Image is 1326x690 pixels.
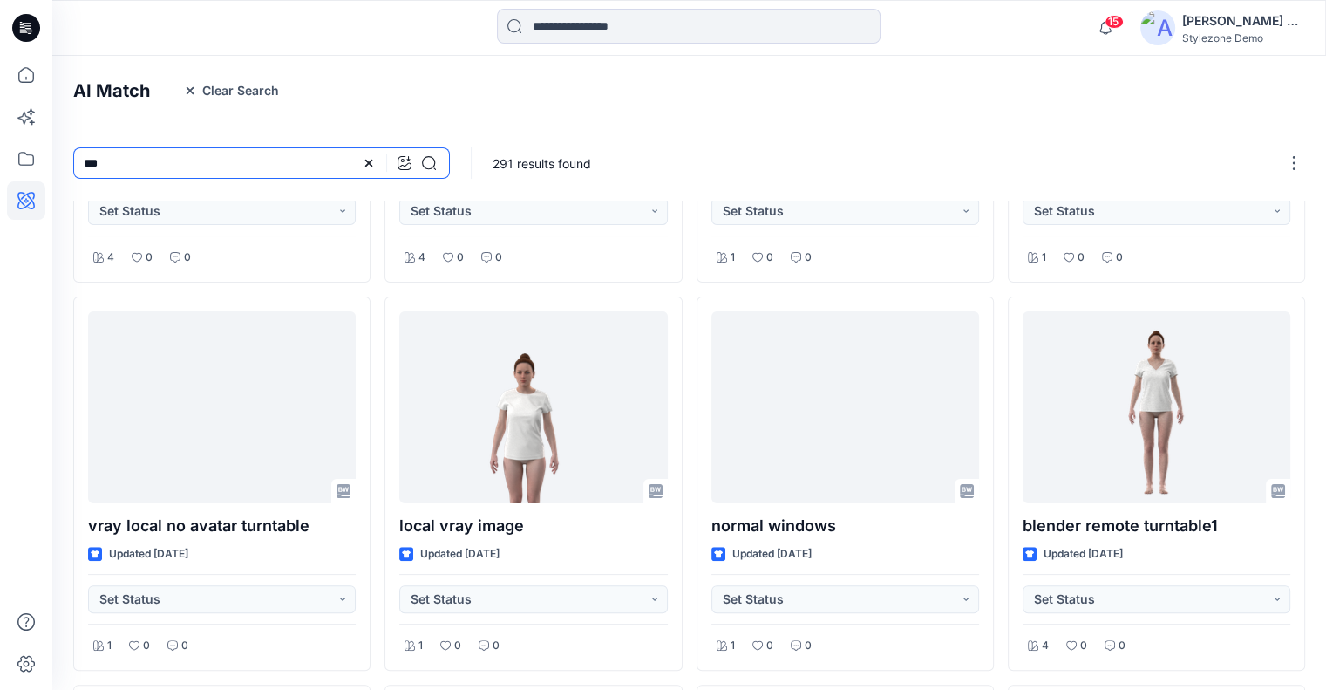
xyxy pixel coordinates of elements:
[172,77,290,105] button: Clear Search
[766,249,773,267] p: 0
[1140,10,1175,45] img: avatar
[73,80,150,101] h4: AI Match
[107,637,112,655] p: 1
[181,637,188,655] p: 0
[766,637,773,655] p: 0
[418,249,425,267] p: 4
[1080,637,1087,655] p: 0
[1042,637,1049,655] p: 4
[731,249,735,267] p: 1
[1023,311,1290,503] a: blender remote turntable1
[457,249,464,267] p: 0
[495,249,502,267] p: 0
[454,637,461,655] p: 0
[493,154,591,173] p: 291 results found
[493,637,500,655] p: 0
[1116,249,1123,267] p: 0
[711,514,979,538] p: normal windows
[184,249,191,267] p: 0
[107,249,114,267] p: 4
[1105,15,1124,29] span: 15
[805,249,812,267] p: 0
[88,311,356,503] a: vray local no avatar turntable
[731,637,735,655] p: 1
[1044,545,1123,564] p: Updated [DATE]
[146,249,153,267] p: 0
[732,545,812,564] p: Updated [DATE]
[1119,637,1125,655] p: 0
[143,637,150,655] p: 0
[1042,249,1046,267] p: 1
[418,637,423,655] p: 1
[399,514,667,538] p: local vray image
[1078,249,1085,267] p: 0
[1182,31,1304,44] div: Stylezone Demo
[1023,514,1290,538] p: blender remote turntable1
[399,311,667,503] a: local vray image
[109,545,188,564] p: Updated [DATE]
[420,545,500,564] p: Updated [DATE]
[805,637,812,655] p: 0
[711,311,979,503] a: normal windows
[88,514,356,538] p: vray local no avatar turntable
[1182,10,1304,31] div: [PERSON_NAME] Ashkenazi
